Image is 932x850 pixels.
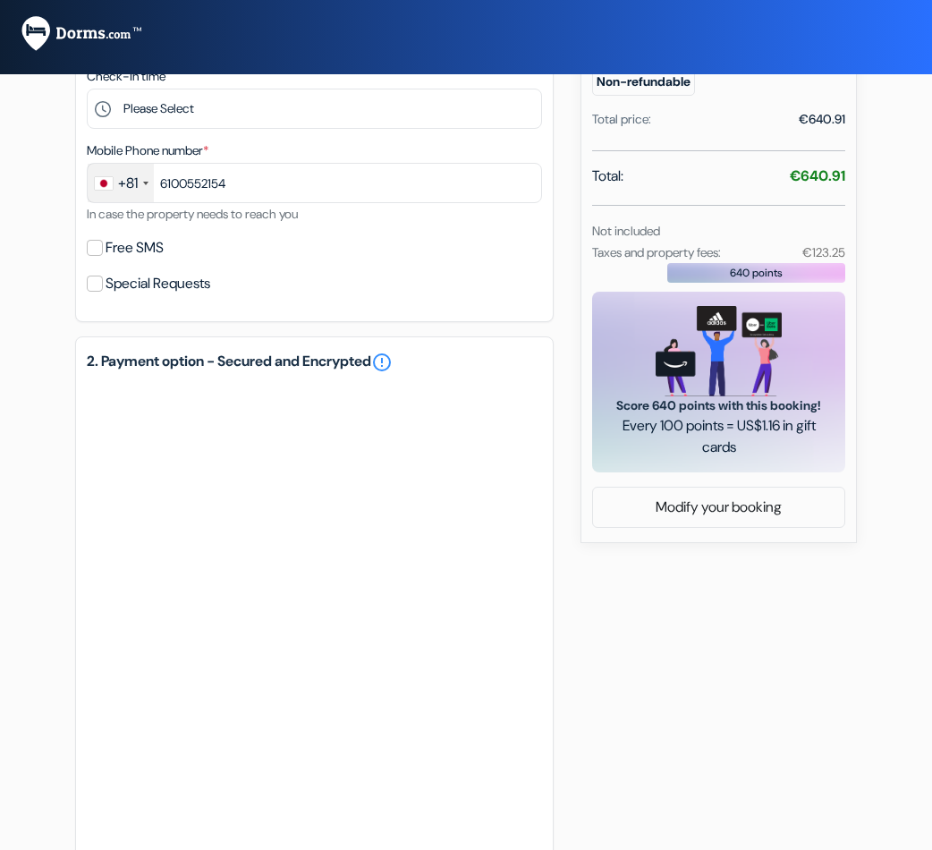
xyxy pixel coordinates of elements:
span: Score 640 points with this booking! [614,396,824,415]
div: Japan (日本): +81 [88,164,154,202]
small: In case the property needs to reach you [87,206,298,222]
small: Not included [592,223,660,239]
input: 90-1234-5678 [87,163,542,203]
label: Free SMS [106,235,164,260]
small: Taxes and property fees: [592,244,721,260]
label: Mobile Phone number [87,141,208,160]
span: Every 100 points = US$1.16 in gift cards [614,415,824,458]
a: Modify your booking [593,490,844,524]
strong: €640.91 [790,166,845,185]
small: €123.25 [802,244,845,260]
span: 640 points [730,265,783,281]
img: Dorms.com [21,16,141,51]
h5: 2. Payment option - Secured and Encrypted [87,352,542,373]
img: gift_card_hero_new.png [656,306,782,396]
span: Total: [592,166,623,187]
label: Check-in time [87,67,165,86]
div: €640.91 [799,110,845,129]
div: +81 [118,173,138,194]
label: Special Requests [106,271,210,296]
small: Non-refundable [592,68,695,96]
div: Total price: [592,110,651,129]
a: error_outline [371,352,393,373]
